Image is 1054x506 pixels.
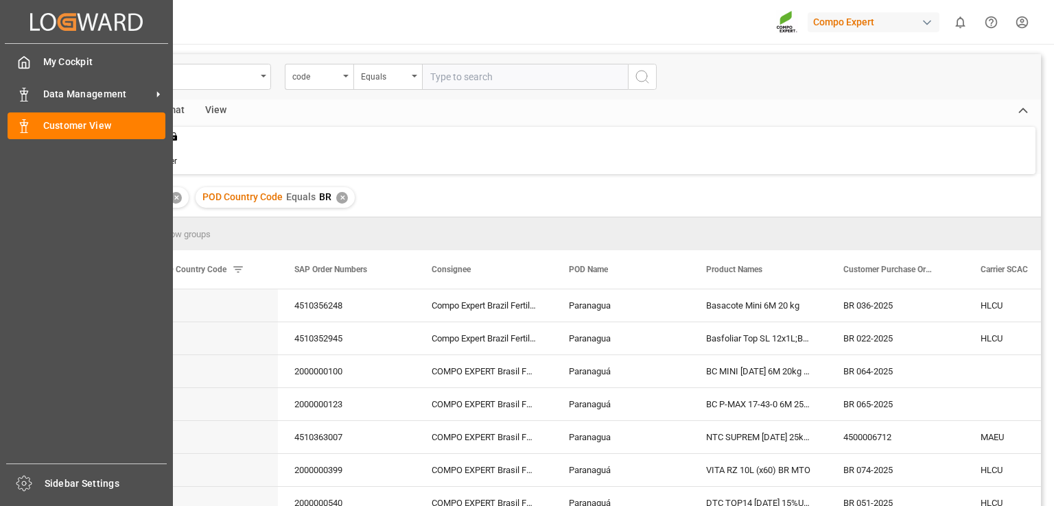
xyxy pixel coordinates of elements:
[552,388,690,420] div: Paranaguá
[552,355,690,387] div: Paranaguá
[361,67,408,83] div: Equals
[43,87,152,101] span: Data Management
[690,388,827,420] div: BC P-MAX 17-43-0 6M 25 KG (x42) WW
[690,289,827,322] div: Basacote Mini 6M 20 kg
[690,421,827,453] div: NTC SUPREM [DATE] 25kg (x42) INT MTO
[569,265,608,274] span: POD Name
[415,421,552,453] div: COMPO EXPERT Brasil Fert. Ltda
[45,477,167,491] span: Sidebar Settings
[353,64,422,90] button: open menu
[292,67,339,83] div: code
[432,265,471,274] span: Consignee
[808,12,939,32] div: Compo Expert
[827,421,964,453] div: 4500006712
[706,265,762,274] span: Product Names
[415,388,552,420] div: COMPO EXPERT Brasil Fert. Ltda, CE_BRASIL
[294,265,367,274] span: SAP Order Numbers
[415,289,552,322] div: Compo Expert Brazil Fertiliz. LTDA.
[278,454,415,486] div: 2000000399
[195,99,237,123] div: View
[808,9,945,35] button: Compo Expert
[776,10,798,34] img: Screenshot%202023-09-29%20at%2010.02.21.png_1712312052.png
[278,355,415,387] div: 2000000100
[278,289,415,322] div: 4510356248
[552,322,690,354] div: Paranagua
[552,289,690,322] div: Paranagua
[141,322,278,354] div: BR
[170,192,182,204] div: ✕
[141,388,278,420] div: BR
[552,454,690,486] div: Paranaguá
[141,421,278,453] div: BR
[278,421,415,453] div: 4510363007
[43,119,166,133] span: Customer View
[827,355,964,387] div: BR 064-2025
[141,289,278,322] div: BR
[278,322,415,354] div: 4510352945
[278,388,415,420] div: 2000000123
[690,322,827,354] div: Basfoliar Top SL 12x1L;Basfoliar Top SL 3x5L
[336,192,348,204] div: ✕
[415,322,552,354] div: Compo Expert Brazil Fertiliz. LTDA.
[552,421,690,453] div: Paranagua
[690,355,827,387] div: BC MINI [DATE] 6M 20kg (x48) BR MTO
[141,454,278,486] div: BR
[202,191,283,202] span: POD Country Code
[157,265,226,274] span: POD Country Code
[8,112,165,139] a: Customer View
[827,322,964,354] div: BR 022-2025
[976,7,1007,38] button: Help Center
[286,191,316,202] span: Equals
[415,454,552,486] div: COMPO EXPERT Brasil Fert. Ltda, CE_BRASIL
[285,64,353,90] button: open menu
[827,388,964,420] div: BR 065-2025
[945,7,976,38] button: show 0 new notifications
[422,64,628,90] input: Type to search
[843,265,935,274] span: Customer Purchase Order Numbers
[628,64,657,90] button: search button
[8,49,165,75] a: My Cockpit
[141,355,278,387] div: BR
[319,191,331,202] span: BR
[690,454,827,486] div: VITA RZ 10L (x60) BR MTO
[981,265,1028,274] span: Carrier SCAC
[827,454,964,486] div: BR 074-2025
[43,55,166,69] span: My Cockpit
[827,289,964,322] div: BR 036-2025
[415,355,552,387] div: COMPO EXPERT Brasil Fert. Ltda, CE_BRASIL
